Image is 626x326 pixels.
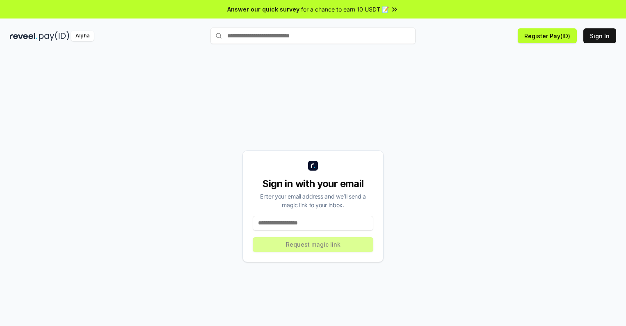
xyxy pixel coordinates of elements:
span: Answer our quick survey [227,5,299,14]
img: reveel_dark [10,31,37,41]
button: Register Pay(ID) [518,28,577,43]
img: logo_small [308,161,318,171]
div: Alpha [71,31,94,41]
button: Sign In [583,28,616,43]
div: Sign in with your email [253,177,373,190]
div: Enter your email address and we’ll send a magic link to your inbox. [253,192,373,209]
img: pay_id [39,31,69,41]
span: for a chance to earn 10 USDT 📝 [301,5,389,14]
